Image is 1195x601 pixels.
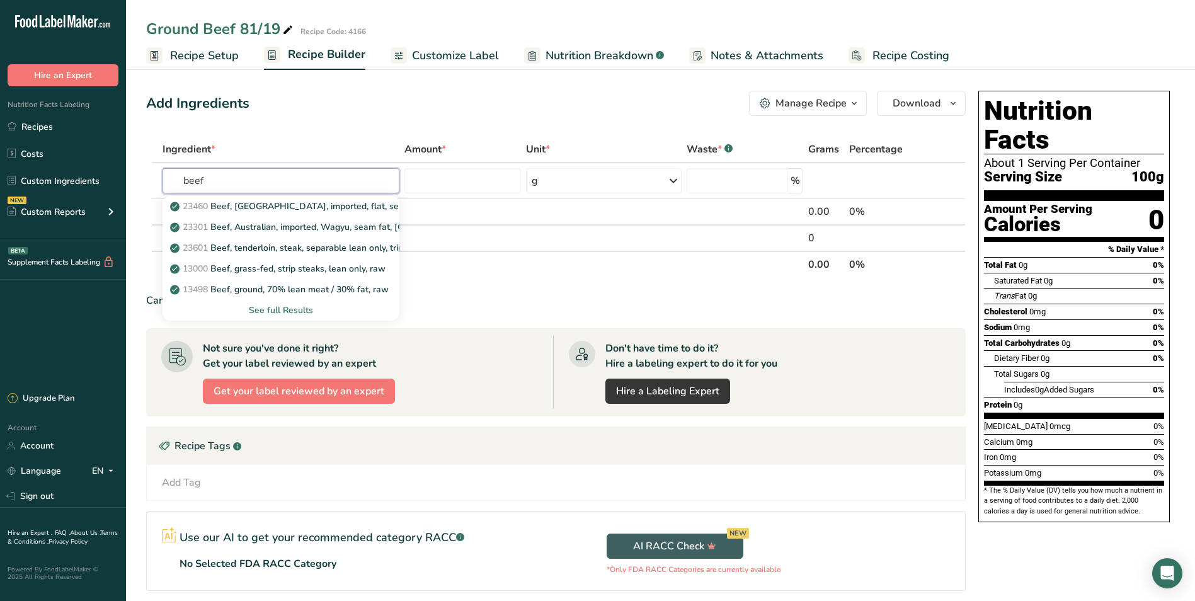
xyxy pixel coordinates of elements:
span: AI RACC Check [633,539,716,554]
th: 0% [847,251,928,277]
div: Recipe Code: 4166 [300,26,366,37]
a: Hire an Expert . [8,529,52,537]
span: 0% [1153,338,1164,348]
span: Cholesterol [984,307,1027,316]
div: Manage Recipe [775,96,847,111]
span: 0mg [1029,307,1046,316]
span: 0% [1153,260,1164,270]
span: Calcium [984,437,1014,447]
span: Fat [994,291,1026,300]
p: Beef, tenderloin, steak, separable lean only, trimmed to 1/8" fat, all grades, raw [173,241,532,255]
h1: Nutrition Facts [984,96,1164,154]
span: 0g [1044,276,1053,285]
span: Includes Added Sugars [1004,385,1094,394]
i: Trans [994,291,1015,300]
span: 0g [1041,353,1049,363]
p: No Selected FDA RACC Category [180,556,336,571]
span: 0% [1153,468,1164,478]
div: EN [92,464,118,479]
span: 0% [1153,323,1164,332]
span: Notes & Attachments [711,47,823,64]
span: 0% [1153,307,1164,316]
div: Add Ingredients [146,93,249,114]
span: 13000 [183,263,208,275]
div: Open Intercom Messenger [1152,558,1182,588]
span: Ingredient [163,142,215,157]
button: Hire an Expert [8,64,118,86]
span: Get your label reviewed by an expert [214,384,384,399]
div: 0 [1148,203,1164,237]
div: NEW [727,528,749,539]
div: See full Results [163,300,399,321]
div: 0% [849,204,925,219]
div: BETA [8,247,28,255]
a: 13498Beef, ground, 70% lean meat / 30% fat, raw [163,279,399,300]
span: Download [893,96,941,111]
th: 0.00 [806,251,847,277]
span: Saturated Fat [994,276,1042,285]
div: See full Results [173,304,389,317]
div: Recipe Tags [147,427,965,465]
p: Beef, Australian, imported, Wagyu, seam fat, [GEOGRAPHIC_DATA]. marble score 9, raw [173,220,571,234]
span: 0g [1061,338,1070,348]
div: Don't have time to do it? Hire a labeling expert to do it for you [605,341,777,371]
a: FAQ . [55,529,70,537]
span: Nutrition Breakdown [546,47,653,64]
span: Customize Label [412,47,499,64]
span: 0mg [1025,468,1041,478]
div: Add Tag [162,475,201,490]
span: Protein [984,400,1012,409]
span: Amount [404,142,446,157]
div: 0 [808,231,844,246]
span: 13498 [183,283,208,295]
a: Privacy Policy [49,537,88,546]
div: Ground Beef 81/19 [146,18,295,40]
span: 0% [1153,421,1164,431]
div: Amount Per Serving [984,203,1092,215]
span: Iron [984,452,998,462]
a: Nutrition Breakdown [524,42,664,70]
div: Can't find your ingredient? [146,293,966,308]
span: Potassium [984,468,1023,478]
span: Sodium [984,323,1012,332]
a: 23460Beef, [GEOGRAPHIC_DATA], imported, flat, separable lean and fat, cooked, braised [163,196,399,217]
p: Beef, ground, 70% lean meat / 30% fat, raw [173,283,389,296]
span: [MEDICAL_DATA] [984,421,1048,431]
div: g [532,173,538,188]
section: % Daily Value * [984,242,1164,257]
p: Use our AI to get your recommended category RACC [180,529,464,546]
p: *Only FDA RACC Categories are currently available [607,564,780,575]
div: Waste [687,142,733,157]
button: Manage Recipe [749,91,867,116]
span: 0% [1153,353,1164,363]
span: 0g [1028,291,1037,300]
span: Grams [808,142,839,157]
span: Unit [526,142,550,157]
span: Recipe Costing [872,47,949,64]
a: Language [8,460,61,482]
span: Total Carbohydrates [984,338,1060,348]
span: 23601 [183,242,208,254]
div: Calories [984,215,1092,234]
span: 0% [1153,276,1164,285]
span: Recipe Setup [170,47,239,64]
div: Custom Reports [8,205,86,219]
a: Recipe Builder [264,40,365,71]
span: 0g [1019,260,1027,270]
a: Hire a Labeling Expert [605,379,730,404]
span: 0% [1153,437,1164,447]
th: Net Totals [160,251,806,277]
button: Download [877,91,966,116]
span: 0mg [1014,323,1030,332]
span: Dietary Fiber [994,353,1039,363]
span: 0% [1153,385,1164,394]
span: 0mg [1016,437,1032,447]
input: Add Ingredient [163,168,399,193]
button: AI RACC Check NEW [607,534,743,559]
button: Get your label reviewed by an expert [203,379,395,404]
span: Total Fat [984,260,1017,270]
span: 23460 [183,200,208,212]
div: Not sure you've done it right? Get your label reviewed by an expert [203,341,376,371]
section: * The % Daily Value (DV) tells you how much a nutrient in a serving of food contributes to a dail... [984,486,1164,517]
span: Serving Size [984,169,1062,185]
